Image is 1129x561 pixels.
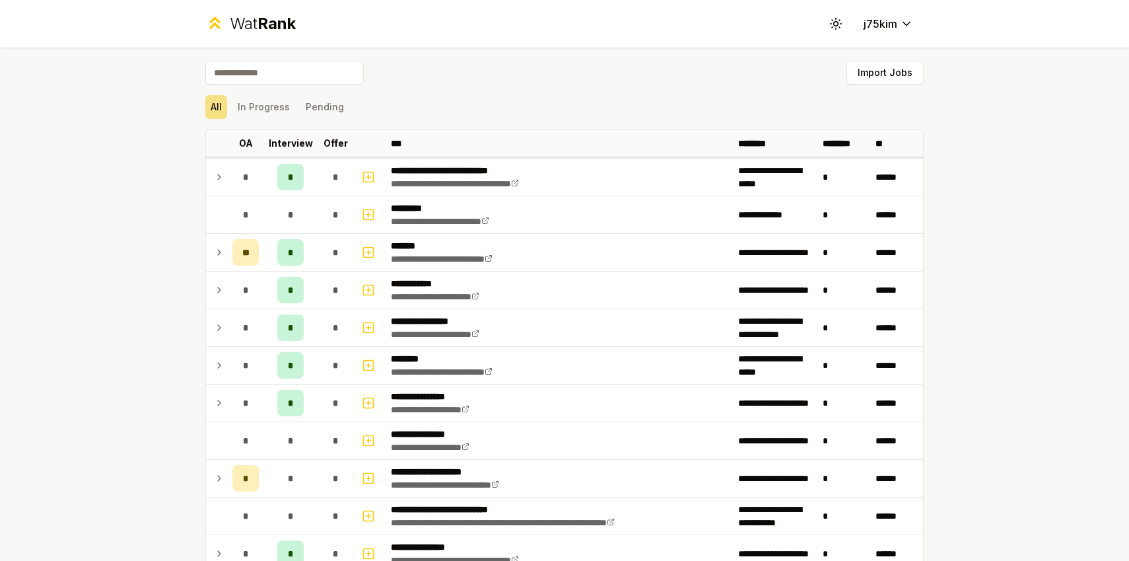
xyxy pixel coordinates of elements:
p: OA [239,137,253,150]
button: All [205,95,227,119]
button: Import Jobs [846,61,924,85]
span: Rank [257,14,296,33]
p: Interview [269,137,313,150]
span: j75kim [864,16,897,32]
button: j75kim [853,12,924,36]
button: In Progress [232,95,295,119]
div: Wat [230,13,296,34]
p: Offer [324,137,348,150]
button: Pending [300,95,349,119]
a: WatRank [205,13,296,34]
